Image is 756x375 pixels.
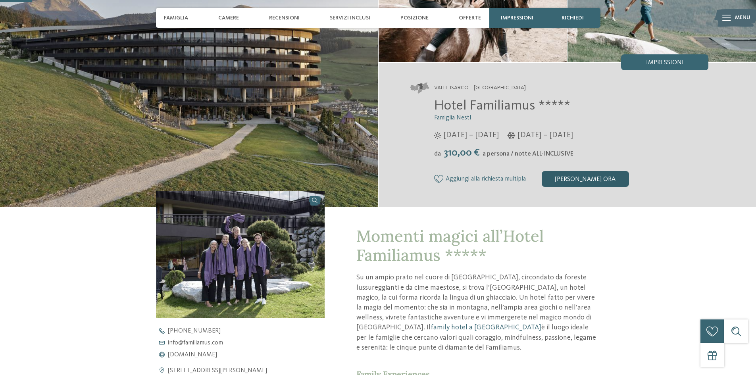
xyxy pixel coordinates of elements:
[434,115,471,121] span: Famiglia Nestl
[434,84,526,92] span: Valle Isarco – [GEOGRAPHIC_DATA]
[168,340,223,346] span: info@ familiamus. com
[431,324,541,331] a: family hotel a [GEOGRAPHIC_DATA]
[507,132,516,139] i: Orari d'apertura inverno
[646,60,684,66] span: Impressioni
[446,176,526,183] span: Aggiungi alla richiesta multipla
[156,340,339,346] a: info@familiamus.com
[400,15,429,21] span: Posizione
[459,15,481,21] span: Offerte
[156,352,339,358] a: [DOMAIN_NAME]
[218,15,239,21] span: Camere
[356,273,600,353] p: Su un ampio prato nel cuore di [GEOGRAPHIC_DATA], circondato da foreste lussureggianti e da cime ...
[542,171,629,187] div: [PERSON_NAME] ora
[501,15,533,21] span: Impressioni
[442,148,482,158] span: 310,00 €
[434,151,441,157] span: da
[562,15,584,21] span: richiedi
[168,352,217,358] span: [DOMAIN_NAME]
[168,328,221,334] span: [PHONE_NUMBER]
[330,15,370,21] span: Servizi inclusi
[356,226,544,265] span: Momenti magici all’Hotel Familiamus *****
[269,15,300,21] span: Recensioni
[483,151,573,157] span: a persona / notte ALL-INCLUSIVE
[517,130,573,141] span: [DATE] – [DATE]
[164,15,188,21] span: Famiglia
[443,130,499,141] span: [DATE] – [DATE]
[156,328,339,334] a: [PHONE_NUMBER]
[156,191,325,317] img: Family hotel a Maranza
[434,132,441,139] i: Orari d'apertura estate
